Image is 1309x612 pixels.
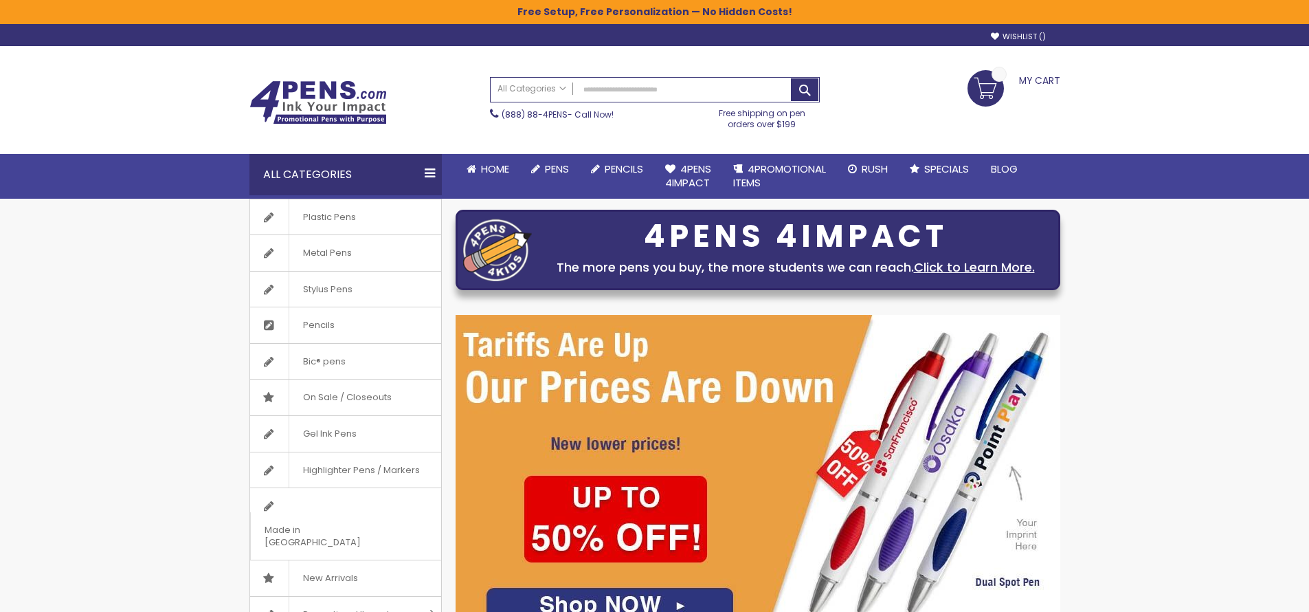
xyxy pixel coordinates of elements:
[289,199,370,235] span: Plastic Pens
[733,162,826,190] span: 4PROMOTIONAL ITEMS
[605,162,643,176] span: Pencils
[924,162,969,176] span: Specials
[665,162,711,190] span: 4Pens 4impact
[914,259,1035,276] a: Click to Learn More.
[250,380,441,415] a: On Sale / Closeouts
[539,222,1053,251] div: 4PENS 4IMPACT
[862,162,888,176] span: Rush
[250,452,441,488] a: Highlighter Pens / Markers
[250,235,441,271] a: Metal Pens
[520,154,580,184] a: Pens
[704,102,820,130] div: Free shipping on pen orders over $199
[545,162,569,176] span: Pens
[289,452,434,488] span: Highlighter Pens / Markers
[580,154,654,184] a: Pencils
[249,80,387,124] img: 4Pens Custom Pens and Promotional Products
[289,307,348,343] span: Pencils
[497,83,566,94] span: All Categories
[654,154,722,199] a: 4Pens4impact
[539,258,1053,277] div: The more pens you buy, the more students we can reach.
[502,109,614,120] span: - Call Now!
[250,560,441,596] a: New Arrivals
[481,162,509,176] span: Home
[289,380,405,415] span: On Sale / Closeouts
[249,154,442,195] div: All Categories
[250,344,441,380] a: Bic® pens
[491,78,573,100] a: All Categories
[250,199,441,235] a: Plastic Pens
[289,235,366,271] span: Metal Pens
[980,154,1029,184] a: Blog
[250,416,441,452] a: Gel Ink Pens
[991,162,1018,176] span: Blog
[463,219,532,281] img: four_pen_logo.png
[456,154,520,184] a: Home
[991,32,1046,42] a: Wishlist
[289,344,359,380] span: Bic® pens
[250,488,441,560] a: Made in [GEOGRAPHIC_DATA]
[502,109,568,120] a: (888) 88-4PENS
[250,512,407,560] span: Made in [GEOGRAPHIC_DATA]
[250,307,441,343] a: Pencils
[289,416,370,452] span: Gel Ink Pens
[899,154,980,184] a: Specials
[250,272,441,307] a: Stylus Pens
[722,154,837,199] a: 4PROMOTIONALITEMS
[837,154,899,184] a: Rush
[289,272,366,307] span: Stylus Pens
[289,560,372,596] span: New Arrivals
